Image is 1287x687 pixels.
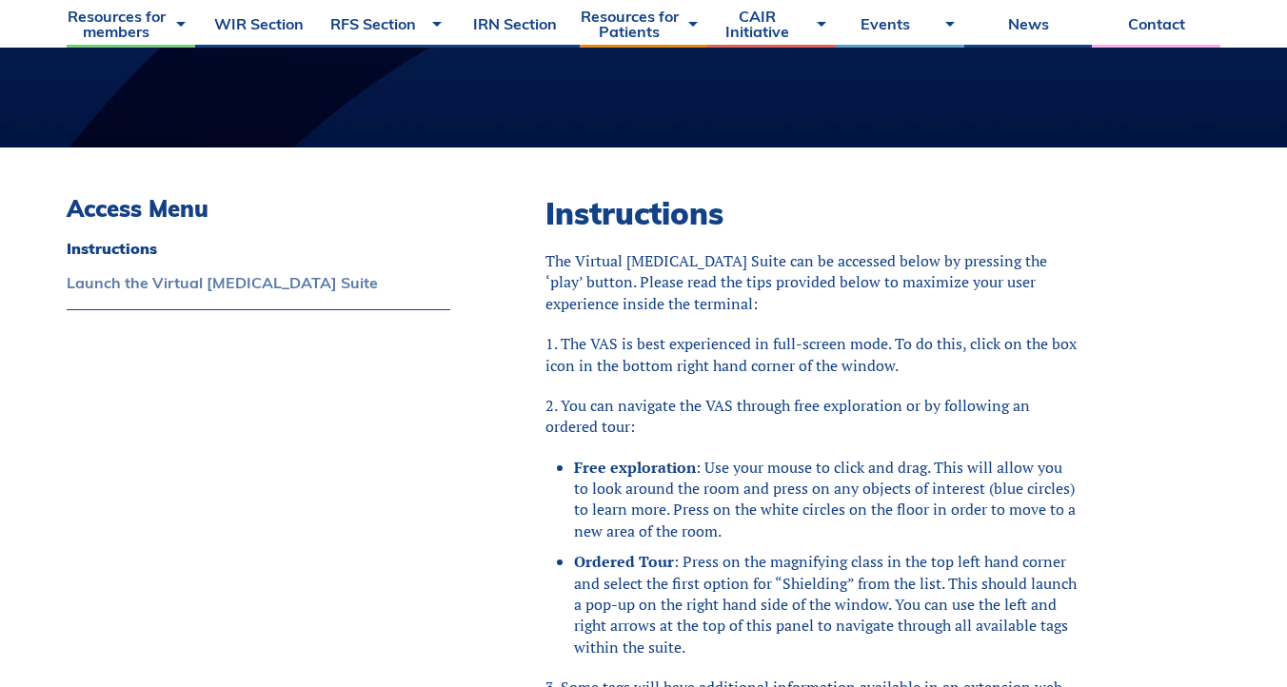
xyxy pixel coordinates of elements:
[545,395,1078,438] p: 2. You can navigate the VAS through free exploration or by following an ordered tour:
[67,275,450,290] a: Launch the Virtual [MEDICAL_DATA] Suite
[574,457,696,478] strong: Free exploration
[574,551,1078,658] li: : Press on the magnifying class in the top left hand corner and select the first option for “Shie...
[545,250,1078,314] p: The Virtual [MEDICAL_DATA] Suite can be accessed below by pressing the ‘play’ button. Please read...
[545,195,1078,231] h2: Instructions
[574,457,1078,542] li: : Use your mouse to click and drag. This will allow you to look around the room and press on any ...
[67,241,450,256] a: Instructions
[574,551,674,572] strong: Ordered Tour
[545,333,1078,376] p: 1. The VAS is best experienced in full-screen mode. To do this, click on the box icon in the bott...
[67,195,450,223] h3: Access Menu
